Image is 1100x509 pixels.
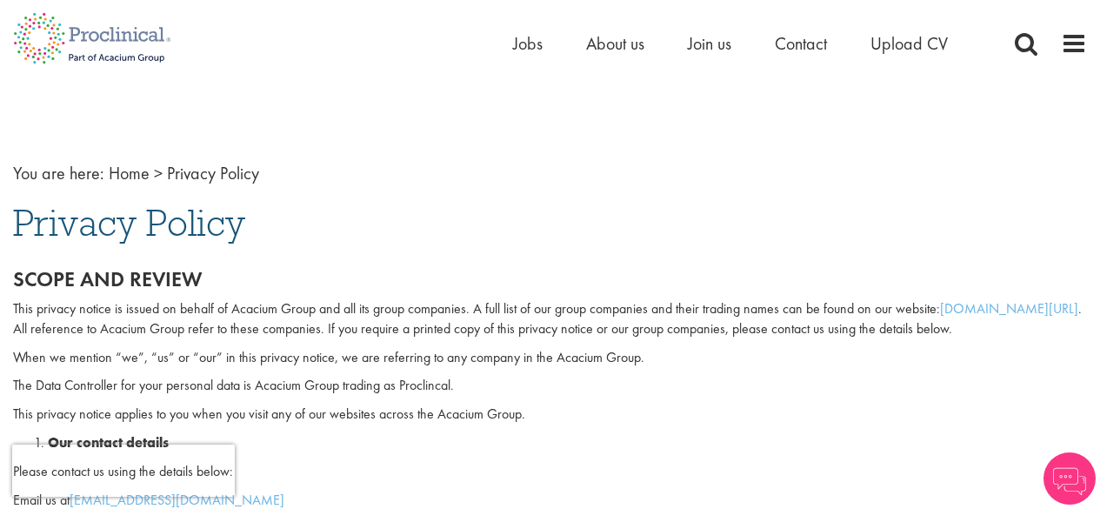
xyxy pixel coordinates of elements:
[109,162,150,184] a: breadcrumb link
[775,32,827,55] a: Contact
[12,445,235,497] iframe: reCAPTCHA
[1043,452,1096,505] img: Chatbot
[154,162,163,184] span: >
[688,32,731,55] a: Join us
[13,199,245,246] span: Privacy Policy
[70,491,284,509] a: [EMAIL_ADDRESS][DOMAIN_NAME]
[48,433,169,452] strong: Our contact details
[513,32,543,55] a: Jobs
[13,299,1087,339] p: This privacy notice is issued on behalf of Acacium Group and all its group companies. A full list...
[13,348,1087,368] p: When we mention “we”, “us” or “our” in this privacy notice, we are referring to any company in th...
[13,268,1087,291] h2: Scope and review
[586,32,644,55] a: About us
[13,376,1087,396] p: The Data Controller for your personal data is Acacium Group trading as Proclincal.
[870,32,948,55] a: Upload CV
[13,405,1087,425] p: This privacy notice applies to you when you visit any of our websites across the Acacium Group.
[940,299,1078,318] a: [DOMAIN_NAME][URL]
[13,162,104,184] span: You are here:
[167,162,259,184] span: Privacy Policy
[13,462,1087,482] p: Please contact us using the details below:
